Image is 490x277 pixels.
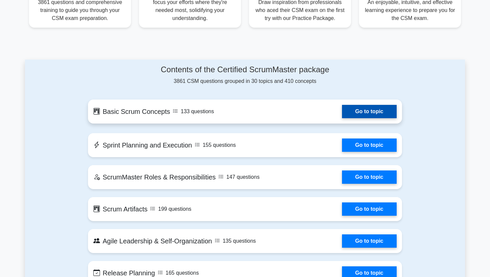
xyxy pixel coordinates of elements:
[342,202,397,216] a: Go to topic
[88,65,402,85] div: 3861 CSM questions grouped in 30 topics and 410 concepts
[88,65,402,75] h4: Contents of the Certified ScrumMaster package
[342,234,397,248] a: Go to topic
[342,138,397,152] a: Go to topic
[342,170,397,184] a: Go to topic
[342,105,397,118] a: Go to topic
